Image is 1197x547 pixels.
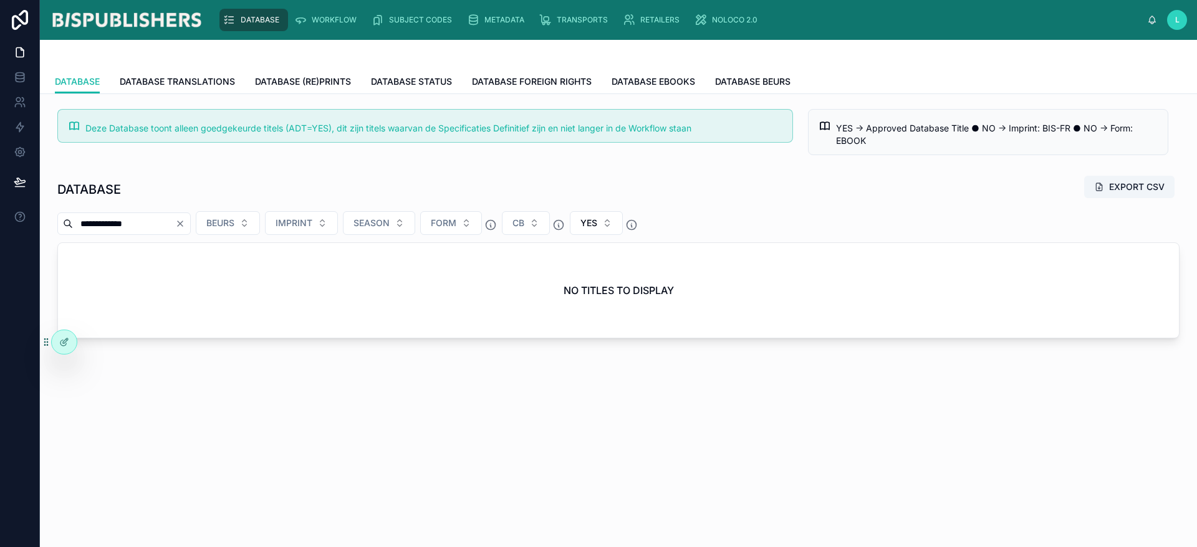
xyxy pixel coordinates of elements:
span: WORKFLOW [312,15,357,25]
span: DATABASE STATUS [371,75,452,88]
button: Select Button [570,211,623,235]
span: DATABASE [241,15,279,25]
a: DATABASE [55,70,100,94]
span: SEASON [353,217,390,229]
span: NOLOCO 2.0 [712,15,757,25]
span: BEURS [206,217,234,229]
a: DATABASE (RE)PRINTS [255,70,351,95]
span: Deze Database toont alleen goedgekeurde titels (ADT=YES), dit zijn titels waarvan de Specificatie... [85,123,691,133]
span: METADATA [484,15,524,25]
span: RETAILERS [640,15,680,25]
a: DATABASE [219,9,288,31]
span: TRANSPORTS [557,15,608,25]
span: YES → Approved Database Title ● NO → Imprint: BIS-FR ● NO → Form: EBOOK [836,123,1133,146]
button: Select Button [502,211,550,235]
button: Select Button [265,211,338,235]
span: SUBJECT CODES [389,15,452,25]
a: RETAILERS [619,9,688,31]
h2: NO TITLES TO DISPLAY [564,283,674,298]
div: Deze Database toont alleen goedgekeurde titels (ADT=YES), dit zijn titels waarvan de Specificatie... [85,122,782,135]
span: DATABASE EBOOKS [612,75,695,88]
a: DATABASE BEURS [715,70,791,95]
div: scrollable content [213,6,1147,34]
span: DATABASE FOREIGN RIGHTS [472,75,592,88]
button: Select Button [343,211,415,235]
span: CB [512,217,524,229]
button: Select Button [196,211,260,235]
a: WORKFLOW [291,9,365,31]
span: FORM [431,217,456,229]
a: SUBJECT CODES [368,9,461,31]
a: TRANSPORTS [536,9,617,31]
span: DATABASE TRANSLATIONS [120,75,235,88]
span: DATABASE (RE)PRINTS [255,75,351,88]
span: DATABASE [55,75,100,88]
a: METADATA [463,9,533,31]
div: YES → Approved Database Title ● NO → Imprint: BIS-FR ● NO → Form: EBOOK [836,122,1158,147]
button: EXPORT CSV [1084,176,1175,198]
span: IMPRINT [276,217,312,229]
span: DATABASE BEURS [715,75,791,88]
span: YES [580,217,597,229]
h1: DATABASE [57,181,121,198]
a: DATABASE EBOOKS [612,70,695,95]
button: Select Button [420,211,482,235]
a: DATABASE TRANSLATIONS [120,70,235,95]
button: Clear [175,219,190,229]
img: App logo [50,10,203,30]
a: NOLOCO 2.0 [691,9,766,31]
span: L [1175,15,1180,25]
a: DATABASE FOREIGN RIGHTS [472,70,592,95]
a: DATABASE STATUS [371,70,452,95]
